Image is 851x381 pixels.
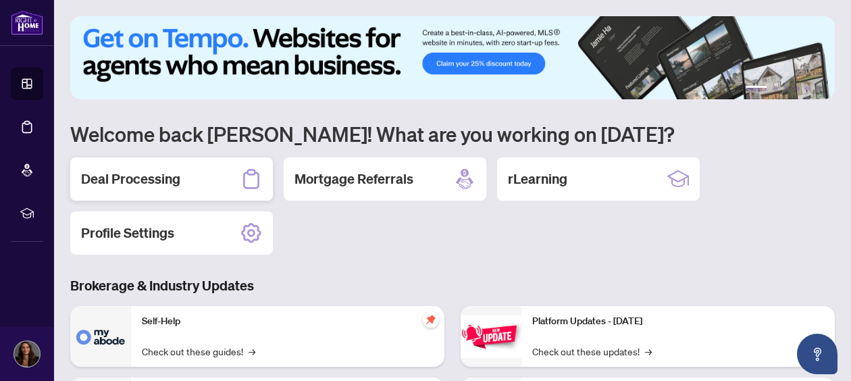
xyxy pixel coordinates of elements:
button: 6 [816,86,821,91]
a: Check out these guides!→ [142,344,255,359]
button: 1 [746,86,767,91]
h1: Welcome back [PERSON_NAME]! What are you working on [DATE]? [70,121,835,147]
img: Platform Updates - June 23, 2025 [461,315,521,358]
h2: rLearning [508,170,567,188]
button: 4 [794,86,800,91]
h2: Deal Processing [81,170,180,188]
h3: Brokerage & Industry Updates [70,276,835,295]
img: Self-Help [70,306,131,367]
p: Platform Updates - [DATE] [532,314,824,329]
button: Open asap [797,334,837,374]
img: Slide 0 [70,16,835,99]
span: → [249,344,255,359]
img: logo [11,10,43,35]
span: → [645,344,652,359]
button: 3 [783,86,789,91]
button: 5 [805,86,810,91]
h2: Mortgage Referrals [294,170,413,188]
a: Check out these updates!→ [532,344,652,359]
img: Profile Icon [14,341,40,367]
p: Self-Help [142,314,434,329]
span: pushpin [423,311,439,328]
h2: Profile Settings [81,224,174,243]
button: 2 [773,86,778,91]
